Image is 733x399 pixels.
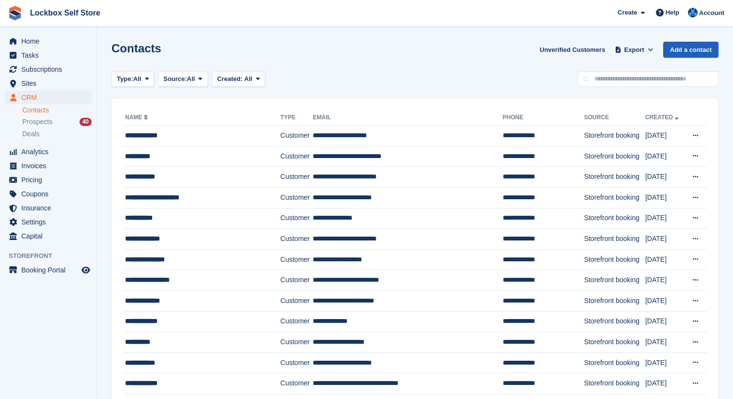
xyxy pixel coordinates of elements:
[5,187,92,201] a: menu
[280,270,313,291] td: Customer
[9,251,96,261] span: Storefront
[5,91,92,104] a: menu
[280,249,313,270] td: Customer
[5,145,92,159] a: menu
[536,42,609,58] a: Unverified Customers
[21,48,80,62] span: Tasks
[699,8,724,18] span: Account
[21,263,80,277] span: Booking Portal
[584,126,645,146] td: Storefront booking
[133,74,142,84] span: All
[5,34,92,48] a: menu
[624,45,644,55] span: Export
[5,77,92,90] a: menu
[584,311,645,332] td: Storefront booking
[217,75,243,82] span: Created:
[688,8,698,17] img: Naomi Davies
[645,208,685,229] td: [DATE]
[503,110,584,126] th: Phone
[5,201,92,215] a: menu
[645,114,681,121] a: Created
[21,229,80,243] span: Capital
[584,270,645,291] td: Storefront booking
[645,249,685,270] td: [DATE]
[244,75,253,82] span: All
[280,167,313,188] td: Customer
[21,34,80,48] span: Home
[280,290,313,311] td: Customer
[5,215,92,229] a: menu
[112,42,161,55] h1: Contacts
[22,106,92,115] a: Contacts
[280,332,313,353] td: Customer
[280,352,313,373] td: Customer
[21,77,80,90] span: Sites
[212,71,265,87] button: Created: All
[21,215,80,229] span: Settings
[584,110,645,126] th: Source
[5,63,92,76] a: menu
[5,48,92,62] a: menu
[280,146,313,167] td: Customer
[22,117,52,127] span: Prospects
[80,264,92,276] a: Preview store
[645,373,685,394] td: [DATE]
[22,129,92,139] a: Deals
[21,145,80,159] span: Analytics
[645,332,685,353] td: [DATE]
[645,229,685,250] td: [DATE]
[645,270,685,291] td: [DATE]
[5,229,92,243] a: menu
[645,290,685,311] td: [DATE]
[584,249,645,270] td: Storefront booking
[584,167,645,188] td: Storefront booking
[21,173,80,187] span: Pricing
[26,5,104,21] a: Lockbox Self Store
[22,117,92,127] a: Prospects 40
[645,187,685,208] td: [DATE]
[280,373,313,394] td: Customer
[21,63,80,76] span: Subscriptions
[280,229,313,250] td: Customer
[584,352,645,373] td: Storefront booking
[663,42,718,58] a: Add a contact
[117,74,133,84] span: Type:
[584,208,645,229] td: Storefront booking
[80,118,92,126] div: 40
[645,311,685,332] td: [DATE]
[280,311,313,332] td: Customer
[645,352,685,373] td: [DATE]
[22,129,40,139] span: Deals
[584,146,645,167] td: Storefront booking
[618,8,637,17] span: Create
[645,146,685,167] td: [DATE]
[158,71,208,87] button: Source: All
[280,110,313,126] th: Type
[5,263,92,277] a: menu
[5,159,92,173] a: menu
[112,71,154,87] button: Type: All
[5,173,92,187] a: menu
[666,8,679,17] span: Help
[21,159,80,173] span: Invoices
[584,332,645,353] td: Storefront booking
[163,74,187,84] span: Source:
[584,290,645,311] td: Storefront booking
[645,167,685,188] td: [DATE]
[8,6,22,20] img: stora-icon-8386f47178a22dfd0bd8f6a31ec36ba5ce8667c1dd55bd0f319d3a0aa187defe.svg
[584,373,645,394] td: Storefront booking
[21,91,80,104] span: CRM
[125,114,150,121] a: Name
[313,110,502,126] th: Email
[584,229,645,250] td: Storefront booking
[613,42,655,58] button: Export
[584,187,645,208] td: Storefront booking
[21,187,80,201] span: Coupons
[280,187,313,208] td: Customer
[187,74,195,84] span: All
[280,126,313,146] td: Customer
[280,208,313,229] td: Customer
[645,126,685,146] td: [DATE]
[21,201,80,215] span: Insurance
